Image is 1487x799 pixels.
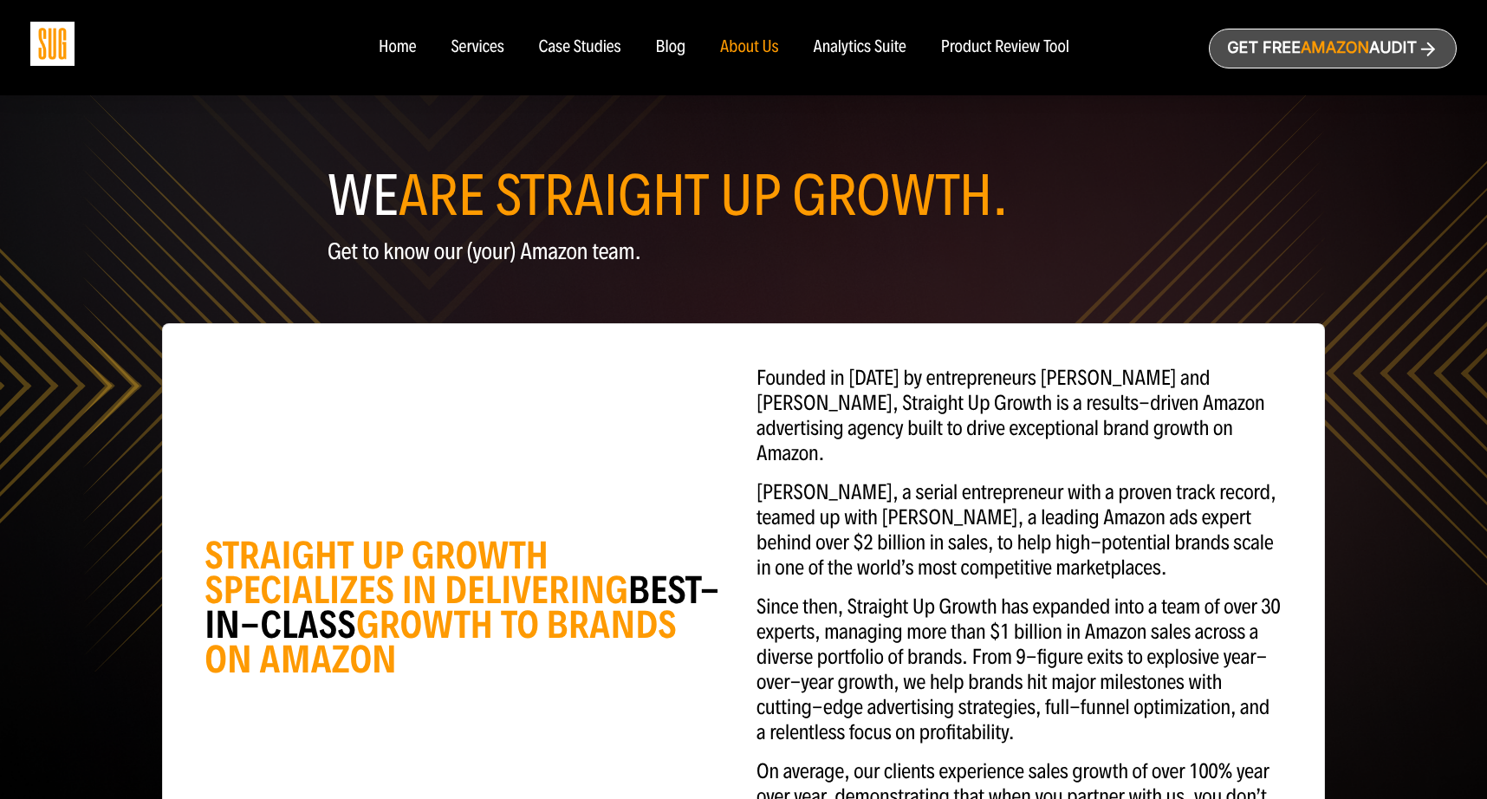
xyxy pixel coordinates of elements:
[756,366,1282,466] p: Founded in [DATE] by entrepreneurs [PERSON_NAME] and [PERSON_NAME], Straight Up Growth is a resul...
[720,38,779,57] a: About Us
[328,239,1159,264] p: Get to know our (your) Amazon team.
[756,594,1282,745] p: Since then, Straight Up Growth has expanded into a team of over 30 experts, managing more than $1...
[941,38,1069,57] a: Product Review Tool
[379,38,416,57] a: Home
[30,22,75,66] img: Sug
[1301,39,1369,57] span: Amazon
[756,480,1282,581] p: [PERSON_NAME], a serial entrepreneur with a proven track record, teamed up with [PERSON_NAME], a ...
[328,170,1159,222] h1: WE
[1209,29,1457,68] a: Get freeAmazonAudit
[814,38,906,57] a: Analytics Suite
[656,38,686,57] a: Blog
[205,567,719,648] span: BEST-IN-CLASS
[399,161,1009,231] span: ARE STRAIGHT UP GROWTH.
[451,38,503,57] a: Services
[205,538,731,677] div: STRAIGHT UP GROWTH SPECIALIZES IN DELIVERING GROWTH TO BRANDS ON AMAZON
[539,38,621,57] a: Case Studies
